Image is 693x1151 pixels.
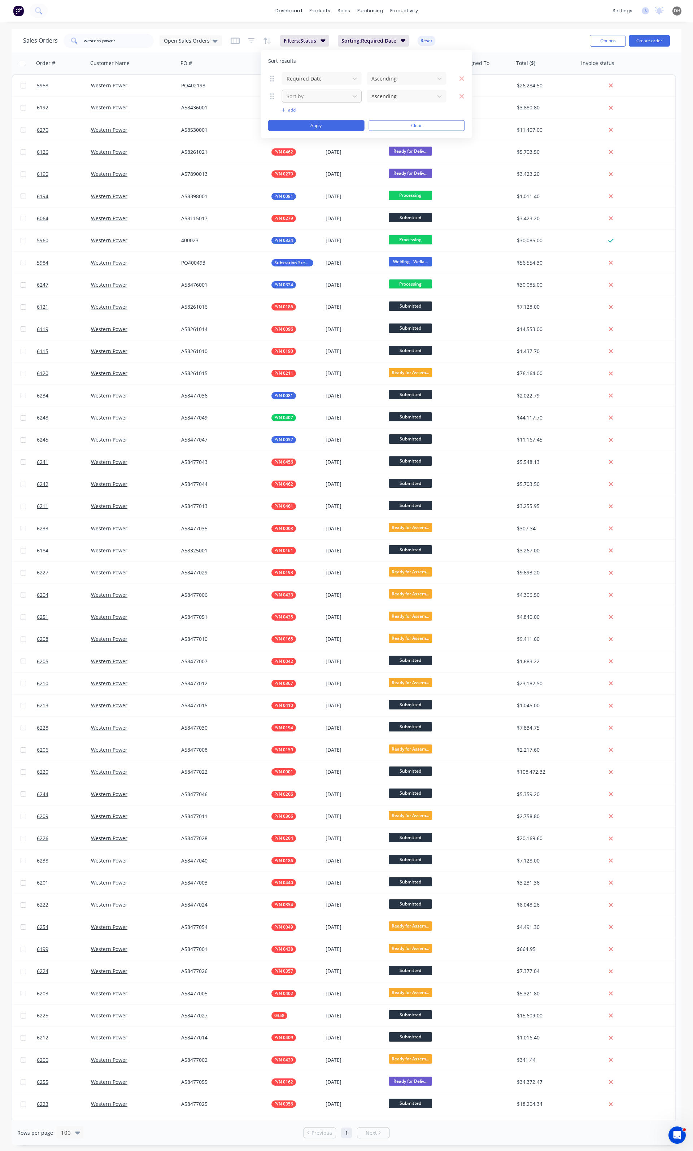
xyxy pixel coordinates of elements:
span: Substation Steel & Ali [274,259,310,266]
span: Welding - Wella... [389,257,432,266]
a: Western Power [91,791,127,798]
button: P/N 0049 [271,924,296,931]
span: 6255 [37,1078,48,1086]
button: P/N 0356 [271,1100,296,1108]
span: 6209 [37,813,48,820]
span: 6206 [37,746,48,753]
span: P/N 0402 [274,990,293,997]
button: P/N 0042 [271,658,296,665]
span: 6254 [37,924,48,931]
a: 6228 [37,717,91,739]
button: Substation Steel & Ali [271,259,313,266]
span: 6244 [37,791,48,798]
h1: Sales Orders [23,37,58,44]
a: Western Power [91,1056,127,1063]
a: 6245 [37,429,91,451]
a: 6200 [37,1049,91,1071]
span: 6211 [37,503,48,510]
button: 0358 [271,1012,287,1019]
span: 6242 [37,481,48,488]
a: 6205 [37,651,91,672]
a: Western Power [91,370,127,377]
span: P/N 0433 [274,591,293,599]
a: Western Power [91,414,127,421]
a: 6208 [37,628,91,650]
span: 6064 [37,215,48,222]
a: 6119 [37,318,91,340]
a: Page 1 is your current page [341,1128,352,1138]
span: P/N 0165 [274,635,293,643]
a: 6220 [37,761,91,783]
a: Western Power [91,724,127,731]
button: P/N 0456 [271,459,296,466]
button: add [282,107,362,113]
button: P/N 0366 [271,813,296,820]
a: 5958 [37,75,91,96]
span: 6228 [37,724,48,731]
span: P/N 0456 [274,459,293,466]
span: 6126 [37,148,48,156]
button: Clear [369,120,465,131]
div: $3,423.20 [517,215,573,222]
span: 6199 [37,946,48,953]
span: 6270 [37,126,48,134]
span: 6119 [37,326,48,333]
a: Western Power [91,835,127,842]
a: 6213 [37,695,91,716]
a: Western Power [91,1034,127,1041]
button: P/N 0409 [271,1034,296,1041]
button: P/N 0410 [271,702,296,709]
button: Filters:Status [280,35,329,47]
a: 6242 [37,473,91,495]
span: P/N 0324 [274,281,293,288]
button: P/N 0402 [271,990,296,997]
a: Western Power [91,525,127,532]
span: 6205 [37,658,48,665]
div: sales [334,5,354,16]
a: Western Power [91,990,127,997]
div: $7,128.00 [517,303,573,310]
a: 6251 [37,606,91,628]
div: A58436001 [181,104,261,111]
div: $56,554.30 [517,259,573,266]
a: 6209 [37,805,91,827]
div: Customer Name [90,60,130,67]
a: Western Power [91,813,127,820]
span: 0358 [274,1012,284,1019]
span: P/N 0190 [274,348,293,355]
div: [DATE] [326,193,383,200]
span: P/N 0354 [274,901,293,908]
div: [DATE] [326,215,383,222]
span: Ready for Deliv... [389,147,432,156]
a: Western Power [91,746,127,753]
button: P/N 0433 [271,591,296,599]
button: P/N 0186 [271,857,296,864]
div: $30,085.00 [517,237,573,244]
a: Western Power [91,436,127,443]
span: 6121 [37,303,48,310]
a: 6224 [37,960,91,982]
div: $1,011.40 [517,193,573,200]
a: Western Power [91,857,127,864]
span: 6192 [37,104,48,111]
a: 6254 [37,916,91,938]
button: P/N 0324 [271,237,296,244]
a: Western Power [91,281,127,288]
span: DH [674,8,680,14]
button: P/N 0354 [271,901,296,908]
div: A58398001 [181,193,261,200]
a: Western Power [91,259,127,266]
a: 6199 [37,938,91,960]
a: Western Power [91,702,127,709]
span: 6224 [37,968,48,975]
button: P/N 0081 [271,392,296,399]
a: Western Power [91,658,127,665]
span: P/N 0438 [274,946,293,953]
a: Western Power [91,392,127,399]
button: P/N 0081 [271,193,296,200]
span: Next [366,1129,377,1137]
div: productivity [387,5,422,16]
span: Filters: Status [284,37,316,44]
button: P/N 0461 [271,503,296,510]
a: 6248 [37,407,91,429]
